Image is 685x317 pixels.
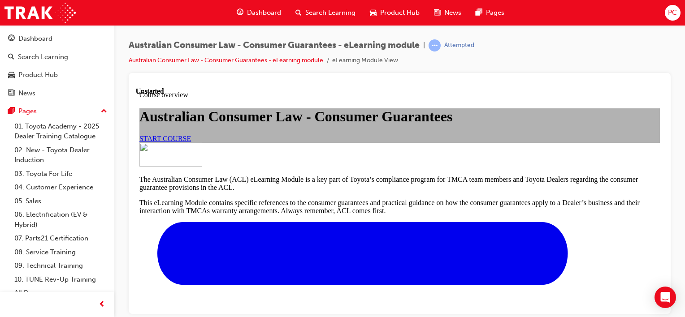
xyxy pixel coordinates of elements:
[11,231,111,245] a: 07. Parts21 Certification
[444,8,461,18] span: News
[4,111,524,128] p: This eLearning Module contains specific references to the consumer guarantees and practical guida...
[18,52,68,62] div: Search Learning
[423,40,425,51] span: |
[4,103,111,120] button: Pages
[655,287,676,308] div: Open Intercom Messenger
[288,4,363,22] a: search-iconSearch Learning
[11,167,111,181] a: 03. Toyota For Life
[4,4,52,11] span: Course overview
[8,53,14,61] span: search-icon
[18,106,37,116] div: Pages
[11,143,111,167] a: 02. New - Toyota Dealer Induction
[4,49,111,65] a: Search Learning
[101,106,107,117] span: up-icon
[486,8,504,18] span: Pages
[247,8,281,18] span: Dashboard
[429,39,441,51] span: learningRecordVerb_ATTEMPT-icon
[4,30,111,47] a: Dashboard
[8,71,15,79] span: car-icon
[468,4,512,22] a: pages-iconPages
[434,7,441,18] span: news-icon
[665,5,681,21] button: PC
[4,21,524,38] h1: Australian Consumer Law - Consumer Guarantees
[18,88,35,99] div: News
[8,107,15,116] span: pages-icon
[444,41,474,50] div: Attempted
[8,90,15,98] span: news-icon
[476,7,482,18] span: pages-icon
[4,29,111,103] button: DashboardSearch LearningProduct HubNews
[370,7,377,18] span: car-icon
[295,7,302,18] span: search-icon
[332,56,398,66] li: eLearning Module View
[11,259,111,273] a: 09. Technical Training
[230,4,288,22] a: guage-iconDashboard
[129,40,420,51] span: Australian Consumer Law - Consumer Guarantees - eLearning module
[8,35,15,43] span: guage-icon
[4,85,111,102] a: News
[18,34,52,44] div: Dashboard
[11,194,111,208] a: 05. Sales
[129,56,323,64] a: Australian Consumer Law - Consumer Guarantees - eLearning module
[18,70,58,80] div: Product Hub
[11,245,111,259] a: 08. Service Training
[11,180,111,194] a: 04. Customer Experience
[668,8,677,18] span: PC
[4,67,111,83] a: Product Hub
[11,286,111,300] a: All Pages
[11,120,111,143] a: 01. Toyota Academy - 2025 Dealer Training Catalogue
[4,88,524,104] p: The Australian Consumer Law (ACL) eLearning Module is a key part of Toyota’s compliance program f...
[4,3,76,23] img: Trak
[99,299,105,310] span: prev-icon
[305,8,356,18] span: Search Learning
[11,273,111,287] a: 10. TUNE Rev-Up Training
[237,7,243,18] span: guage-icon
[11,208,111,231] a: 06. Electrification (EV & Hybrid)
[4,47,55,55] a: START COURSE
[363,4,427,22] a: car-iconProduct Hub
[427,4,468,22] a: news-iconNews
[380,8,420,18] span: Product Hub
